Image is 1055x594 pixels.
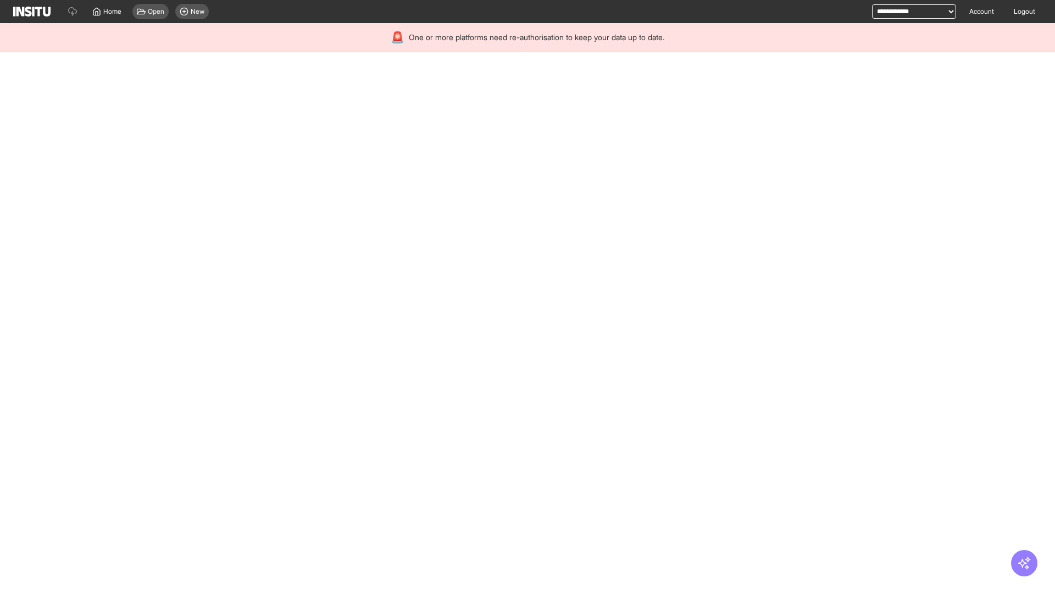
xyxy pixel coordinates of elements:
[148,7,164,16] span: Open
[409,32,664,43] span: One or more platforms need re-authorisation to keep your data up to date.
[391,30,404,45] div: 🚨
[103,7,121,16] span: Home
[13,7,51,16] img: Logo
[191,7,204,16] span: New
